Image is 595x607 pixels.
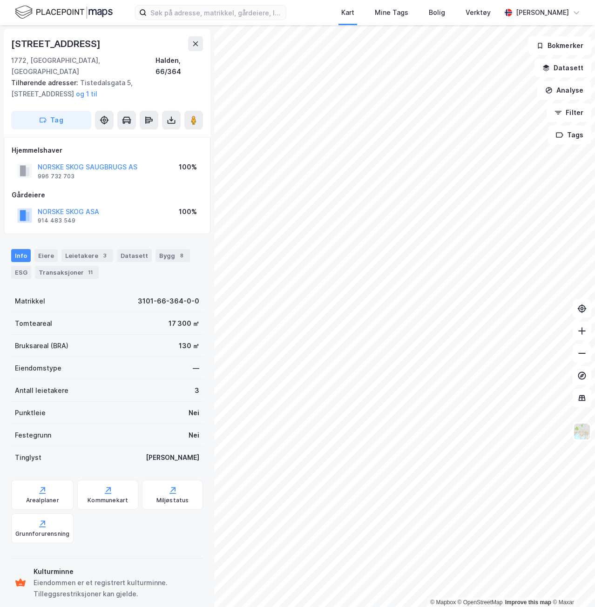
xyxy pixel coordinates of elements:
div: Halden, 66/364 [156,55,203,77]
div: Festegrunn [15,430,51,441]
div: Eiere [34,249,58,262]
div: 1772, [GEOGRAPHIC_DATA], [GEOGRAPHIC_DATA] [11,55,156,77]
div: 100% [179,162,197,173]
div: 996 732 703 [38,173,74,180]
img: logo.f888ab2527a4732fd821a326f86c7f29.svg [15,4,113,20]
div: ESG [11,266,31,279]
div: Eiendommen er et registrert kulturminne. Tilleggsrestriksjoner kan gjelde. [34,577,199,600]
div: [STREET_ADDRESS] [11,36,102,51]
div: 914 483 549 [38,217,75,224]
div: Kontrollprogram for chat [548,562,595,607]
div: Mine Tags [375,7,408,18]
div: Eiendomstype [15,363,61,374]
div: Antall leietakere [15,385,68,396]
div: Nei [189,430,199,441]
div: 3 [195,385,199,396]
div: — [193,363,199,374]
button: Datasett [534,59,591,77]
div: Hjemmelshaver [12,145,203,156]
a: Improve this map [505,599,551,606]
button: Tags [548,126,591,144]
div: Tinglyst [15,452,41,463]
div: [PERSON_NAME] [516,7,569,18]
div: Bygg [156,249,190,262]
div: Grunnforurensning [15,530,69,538]
img: Z [573,423,591,440]
div: 8 [177,251,186,260]
span: Tilhørende adresser: [11,79,80,87]
button: Bokmerker [528,36,591,55]
div: Kulturminne [34,566,199,577]
div: 130 ㎡ [179,340,199,351]
div: Bruksareal (BRA) [15,340,68,351]
div: 3 [100,251,109,260]
button: Tag [11,111,91,129]
div: Tistedalsgata 5, [STREET_ADDRESS] [11,77,196,100]
a: Mapbox [430,599,456,606]
div: Nei [189,407,199,418]
input: Søk på adresse, matrikkel, gårdeiere, leietakere eller personer [147,6,286,20]
div: Miljøstatus [156,497,189,504]
a: OpenStreetMap [458,599,503,606]
div: Punktleie [15,407,46,418]
div: Tomteareal [15,318,52,329]
div: Bolig [429,7,445,18]
div: 17 300 ㎡ [169,318,199,329]
div: Matrikkel [15,296,45,307]
div: Info [11,249,31,262]
div: 100% [179,206,197,217]
iframe: Chat Widget [548,562,595,607]
div: Gårdeiere [12,189,203,201]
div: Kommunekart [88,497,128,504]
div: Verktøy [466,7,491,18]
div: Kart [341,7,354,18]
div: Arealplaner [26,497,59,504]
div: [PERSON_NAME] [146,452,199,463]
div: 3101-66-364-0-0 [138,296,199,307]
div: Leietakere [61,249,113,262]
div: Transaksjoner [35,266,99,279]
button: Filter [547,103,591,122]
button: Analyse [537,81,591,100]
div: 11 [86,268,95,277]
div: Datasett [117,249,152,262]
